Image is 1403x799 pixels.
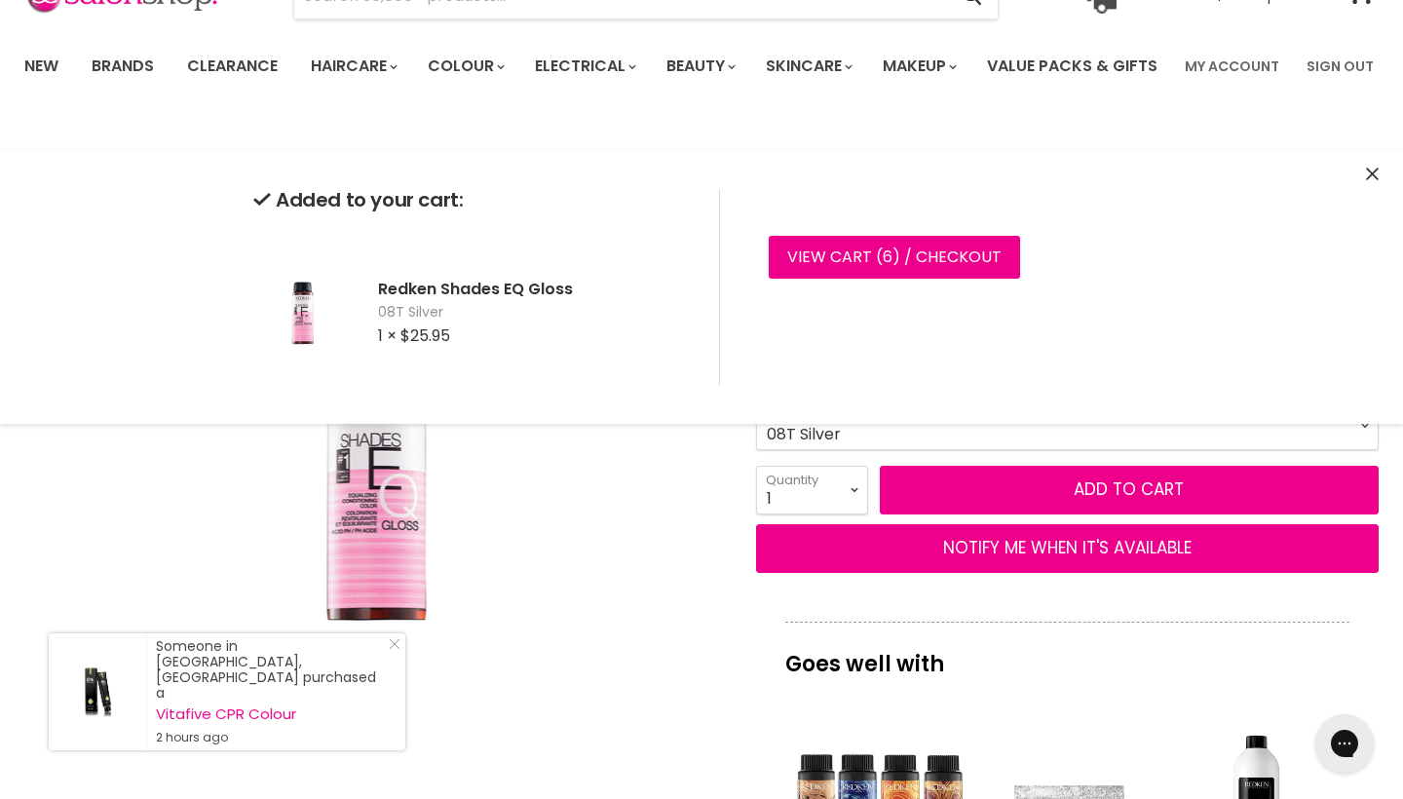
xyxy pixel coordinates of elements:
button: Close [1366,165,1379,185]
h2: Redken Shades EQ Gloss [378,279,688,299]
a: Makeup [868,46,968,87]
span: 1 × [378,324,397,347]
a: Colour [413,46,516,87]
a: Brands [77,46,169,87]
span: 08T Silver [378,303,688,323]
a: Visit product page [49,633,146,750]
button: Add to cart [880,466,1379,514]
h2: Added to your cart: [253,189,688,211]
ul: Main menu [10,38,1173,95]
small: 2 hours ago [156,730,386,745]
a: Value Packs & Gifts [972,46,1172,87]
iframe: Gorgias live chat messenger [1306,707,1384,780]
a: View cart (6) / Checkout [769,236,1020,279]
a: Vitafive CPR Colour [156,706,386,722]
a: Clearance [172,46,292,87]
select: Quantity [756,466,868,514]
a: My Account [1173,46,1291,87]
button: NOTIFY ME WHEN IT'S AVAILABLE [756,524,1379,573]
svg: Close Icon [389,638,400,650]
a: Beauty [652,46,747,87]
a: Skincare [751,46,864,87]
a: Sign Out [1295,46,1385,87]
img: Redken Shades EQ Gloss [253,239,351,385]
a: New [10,46,73,87]
a: Haircare [296,46,409,87]
span: $25.95 [400,324,450,347]
div: Someone in [GEOGRAPHIC_DATA], [GEOGRAPHIC_DATA] purchased a [156,638,386,745]
span: 6 [883,246,892,268]
a: Close Notification [381,638,400,658]
p: Goes well with [785,622,1349,686]
a: Electrical [520,46,648,87]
